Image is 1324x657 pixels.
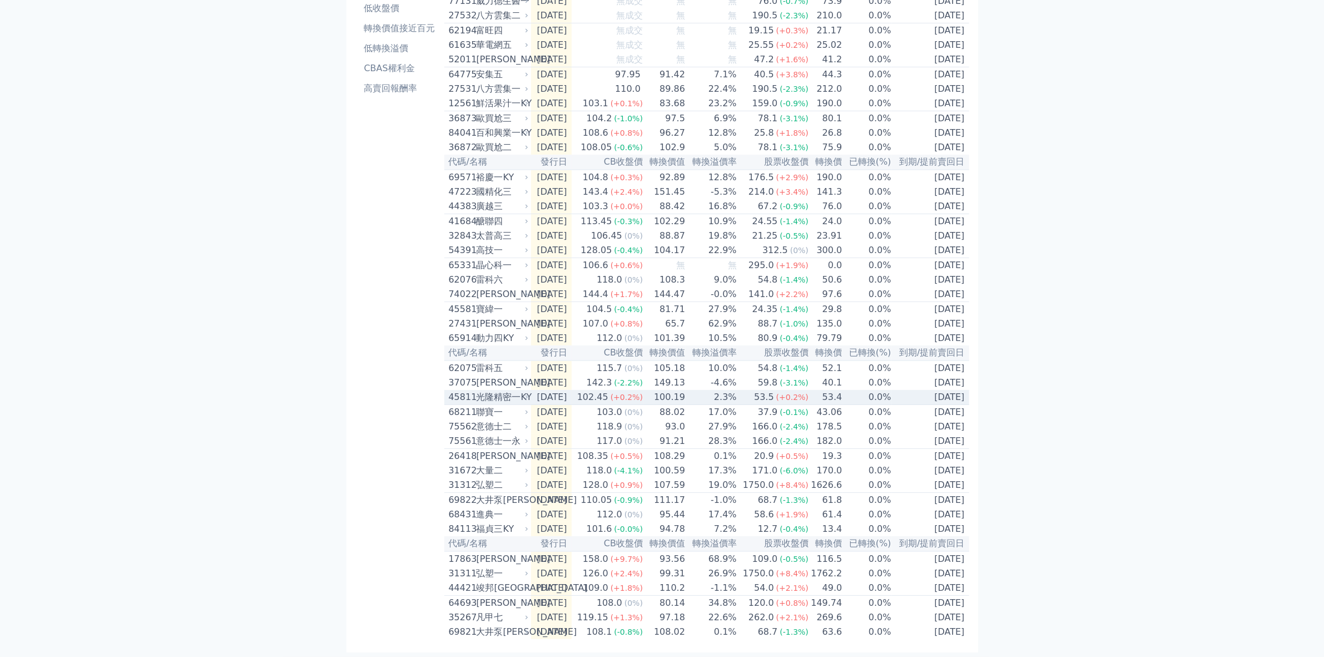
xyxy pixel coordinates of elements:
span: 無成交 [616,39,643,50]
div: 47223 [449,185,474,199]
td: 23.2% [686,96,737,111]
td: [DATE] [892,67,969,82]
td: [DATE] [531,287,572,302]
td: 12.8% [686,170,737,185]
td: 0.0% [842,199,891,214]
span: 無成交 [616,54,643,65]
div: 110.0 [613,82,643,96]
td: 97.5 [643,111,686,126]
td: 0.0% [842,82,891,96]
td: 65.7 [643,317,686,331]
div: 104.2 [584,112,614,125]
div: 24.55 [750,215,780,228]
td: [DATE] [892,331,969,345]
div: 62076 [449,273,474,286]
td: [DATE] [531,67,572,82]
td: 0.0% [842,229,891,243]
td: [DATE] [892,96,969,111]
td: 0.0% [842,331,891,345]
th: 股票收盤價 [737,155,809,170]
td: 190.0 [809,170,842,185]
div: 鮮活果汁一KY [477,97,527,110]
a: 低轉換溢價 [360,39,440,57]
td: 75.9 [809,140,842,155]
th: 代碼/名稱 [444,155,531,170]
th: 股票收盤價 [737,345,809,360]
td: [DATE] [531,199,572,214]
th: 發行日 [531,155,572,170]
span: 無 [676,54,685,65]
span: (0%) [624,334,643,343]
span: (-0.5%) [780,231,809,240]
div: 295.0 [746,259,776,272]
td: [DATE] [892,243,969,258]
td: [DATE] [892,170,969,185]
span: (-1.4%) [780,305,809,314]
span: (+1.8%) [776,129,809,137]
div: 104.5 [584,303,614,316]
div: 214.0 [746,185,776,199]
span: 無成交 [616,25,643,36]
div: 78.1 [756,141,780,154]
td: [DATE] [531,126,572,140]
td: 0.0% [842,140,891,155]
div: 141.0 [746,288,776,301]
td: 12.8% [686,126,737,140]
div: 醣聯四 [477,215,527,228]
td: 81.71 [643,302,686,317]
div: 八方雲集一 [477,82,527,96]
div: 144.4 [581,288,611,301]
th: 轉換價 [809,345,842,360]
span: 無 [728,10,737,21]
th: 轉換溢價率 [686,155,737,170]
div: 45581 [449,303,474,316]
span: 無 [676,10,685,21]
td: [DATE] [531,96,572,111]
td: [DATE] [531,360,572,376]
td: [DATE] [531,185,572,199]
th: 已轉換(%) [842,345,891,360]
td: 0.0% [842,170,891,185]
th: 到期/提前賣回日 [892,155,969,170]
td: 104.17 [643,243,686,258]
td: 0.0% [842,185,891,199]
td: [DATE] [531,258,572,273]
div: 62194 [449,24,474,37]
td: 212.0 [809,82,842,96]
div: 106.6 [581,259,611,272]
div: 78.1 [756,112,780,125]
td: [DATE] [892,214,969,229]
span: (+3.4%) [776,187,809,196]
span: (+0.3%) [611,173,643,182]
div: 190.5 [750,9,780,22]
div: 24.35 [750,303,780,316]
div: 143.4 [581,185,611,199]
div: 32843 [449,229,474,243]
td: [DATE] [892,38,969,52]
div: [PERSON_NAME] [477,317,527,330]
td: 29.8 [809,302,842,317]
td: 96.27 [643,126,686,140]
div: 54.8 [756,273,780,286]
td: 0.0% [842,317,891,331]
td: 88.87 [643,229,686,243]
span: (-1.0%) [780,319,809,328]
span: (+0.1%) [611,99,643,108]
div: 80.9 [756,332,780,345]
td: 50.6 [809,273,842,287]
td: 0.0% [842,67,891,82]
span: (-0.4%) [614,246,643,255]
div: 19.15 [746,24,776,37]
span: (-1.4%) [780,217,809,226]
td: [DATE] [892,185,969,199]
a: 高賣回報酬率 [360,80,440,97]
td: 0.0% [842,126,891,140]
td: 79.79 [809,331,842,345]
td: 300.0 [809,243,842,258]
td: 144.47 [643,287,686,302]
span: (+2.9%) [776,173,809,182]
div: 動力四KY [477,332,527,345]
div: 華電網五 [477,38,527,52]
td: 92.89 [643,170,686,185]
div: 歐買尬三 [477,112,527,125]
